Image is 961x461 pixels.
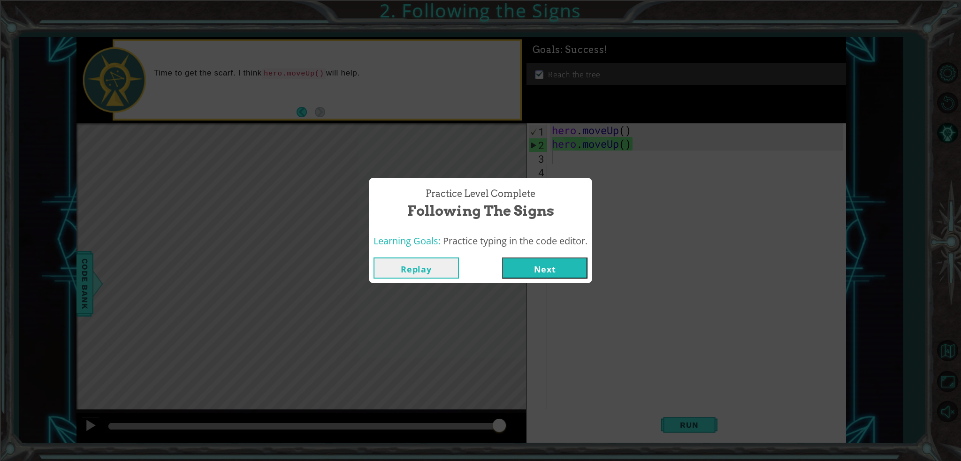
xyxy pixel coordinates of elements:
div: Move To ... [4,21,957,29]
button: Next [502,257,587,279]
div: Sign out [4,46,957,54]
div: Sort A > Z [4,4,957,12]
div: Rename [4,54,957,63]
button: Replay [374,257,459,279]
span: Learning Goals: [374,234,441,247]
div: Move To ... [4,63,957,71]
div: Options [4,38,957,46]
span: Practice Level Complete [426,187,535,201]
div: Delete [4,29,957,38]
span: Practice typing in the code editor. [443,234,587,247]
div: Sort New > Old [4,12,957,21]
span: Following the Signs [407,201,554,221]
